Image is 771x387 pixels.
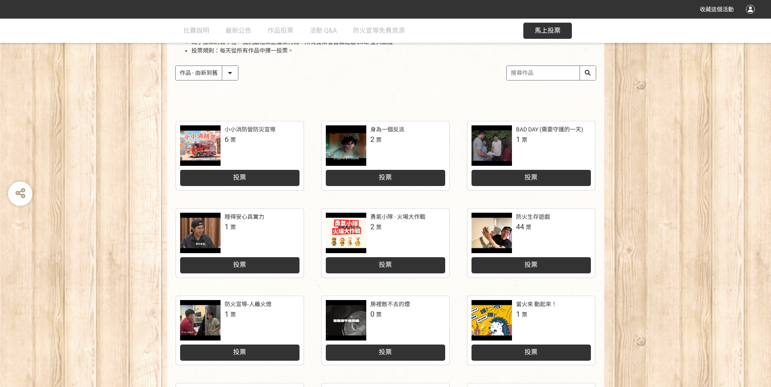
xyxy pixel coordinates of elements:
[522,137,527,143] span: 票
[233,173,246,181] span: 投票
[370,222,374,231] span: 2
[379,173,392,181] span: 投票
[467,296,595,365] a: 當火來 動起來！1票投票
[183,19,209,43] a: 比賽說明
[376,311,382,318] span: 票
[516,125,583,134] div: BAD DAY (需要守護的一天)
[516,310,520,318] span: 1
[233,261,246,269] span: 投票
[225,125,276,134] div: 小小消防營防災宣導
[379,348,392,356] span: 投票
[225,300,272,309] div: 防火宣導-人離火熄
[176,209,304,277] a: 睡得安心真實力1票投票
[467,209,595,277] a: 防火生存遊戲44票投票
[176,121,304,190] a: 小小消防營防災宣導6票投票
[230,224,236,231] span: 票
[525,348,537,356] span: 投票
[268,19,293,43] a: 作品投票
[525,173,537,181] span: 投票
[322,121,449,190] a: 身為一個反派2票投票
[516,300,557,309] div: 當火來 動起來！
[176,296,304,365] a: 防火宣導-人離火熄1票投票
[370,310,374,318] span: 0
[700,6,734,13] span: 收藏這個活動
[233,348,246,356] span: 投票
[516,222,524,231] span: 44
[525,261,537,269] span: 投票
[225,310,229,318] span: 1
[376,224,382,231] span: 票
[467,121,595,190] a: BAD DAY (需要守護的一天)1票投票
[225,27,251,34] span: 最新公告
[225,213,264,221] div: 睡得安心真實力
[526,224,531,231] span: 票
[353,19,405,43] a: 防火宣導免費資源
[322,296,449,365] a: 房裡散不去的煙0票投票
[310,19,337,43] a: 活動 Q&A
[370,135,374,144] span: 2
[322,209,449,277] a: 勇氣小隊 · 火場大作戰2票投票
[376,137,382,143] span: 票
[230,311,236,318] span: 票
[225,222,229,231] span: 1
[225,19,251,43] a: 最新公告
[516,213,550,221] div: 防火生存遊戲
[225,135,229,144] span: 6
[370,125,404,134] div: 身為一個反派
[523,23,572,39] button: 馬上投票
[370,213,425,221] div: 勇氣小隊 · 火場大作戰
[230,137,236,143] span: 票
[516,135,520,144] span: 1
[353,27,405,34] span: 防火宣導免費資源
[507,66,596,80] input: 搜尋作品
[370,300,410,309] div: 房裡散不去的煙
[522,311,527,318] span: 票
[191,47,596,55] li: 投票規則：每天從所有作品中擇一投票。
[535,27,561,34] span: 馬上投票
[310,27,337,34] span: 活動 Q&A
[183,27,209,34] span: 比賽說明
[379,261,392,269] span: 投票
[268,27,293,34] span: 作品投票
